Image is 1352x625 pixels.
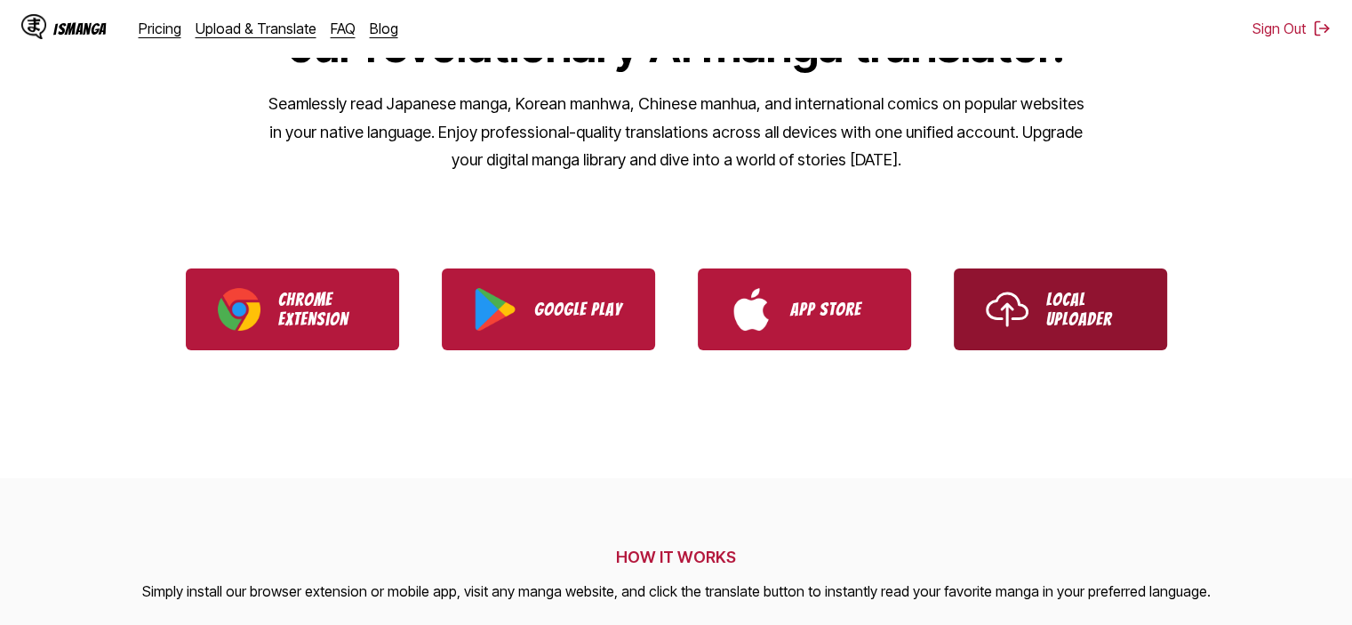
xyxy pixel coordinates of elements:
[534,300,623,319] p: Google Play
[730,288,772,331] img: App Store logo
[1046,290,1135,329] p: Local Uploader
[442,268,655,350] a: Download IsManga from Google Play
[1313,20,1331,37] img: Sign out
[268,90,1085,174] p: Seamlessly read Japanese manga, Korean manhwa, Chinese manhua, and international comics on popula...
[21,14,46,39] img: IsManga Logo
[790,300,879,319] p: App Store
[21,14,139,43] a: IsManga LogoIsManga
[698,268,911,350] a: Download IsManga from App Store
[53,20,107,37] div: IsManga
[196,20,316,37] a: Upload & Translate
[186,268,399,350] a: Download IsManga Chrome Extension
[370,20,398,37] a: Blog
[278,290,367,329] p: Chrome Extension
[139,20,181,37] a: Pricing
[218,288,260,331] img: Chrome logo
[142,581,1211,604] p: Simply install our browser extension or mobile app, visit any manga website, and click the transl...
[331,20,356,37] a: FAQ
[986,288,1028,331] img: Upload icon
[474,288,516,331] img: Google Play logo
[142,548,1211,566] h2: HOW IT WORKS
[954,268,1167,350] a: Use IsManga Local Uploader
[1252,20,1331,37] button: Sign Out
